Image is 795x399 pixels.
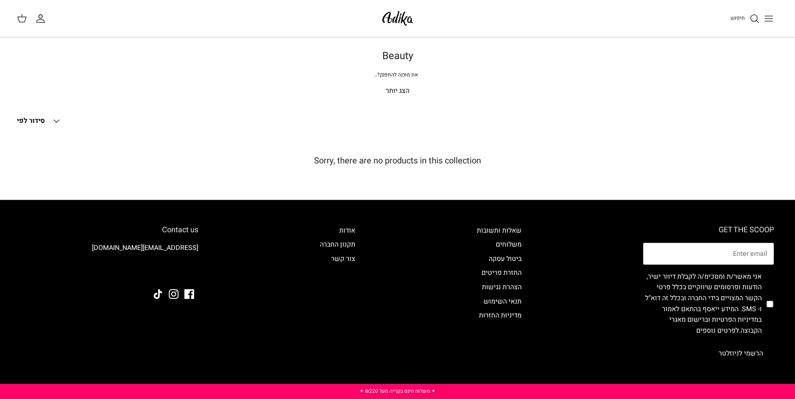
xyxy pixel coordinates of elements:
[643,271,762,337] label: אני מאשר/ת ומסכימ/ה לקבלת דיוור ישיר, הודעות ופרסומים שיווקיים בכלל פרטי הקשר המצויים בידי החברה ...
[730,14,745,22] span: חיפוש
[643,243,774,265] input: Email
[730,14,760,24] a: חיפוש
[17,156,778,166] h5: Sorry, there are no products in this collection
[760,9,778,28] button: Toggle menu
[479,310,522,320] a: מדיניות החזרות
[21,225,198,235] h6: Contact us
[175,266,198,277] img: Adika IL
[489,254,522,264] a: ביטול עסקה
[477,225,522,236] a: שאלות ותשובות
[482,282,522,292] a: הצהרת נגישות
[320,239,355,250] a: תקנון החברה
[184,289,194,299] a: Facebook
[481,268,522,278] a: החזרת פריטים
[17,112,62,130] button: סידור לפי
[92,243,198,253] a: [EMAIL_ADDRESS][DOMAIN_NAME]
[374,71,418,79] span: את מוכנה להתפנק?
[360,387,435,395] a: ✦ משלוח חינם בקנייה מעל ₪220 ✦
[153,289,163,299] a: Tiktok
[496,239,522,250] a: משלוחים
[643,225,774,235] h6: GET THE SCOOP
[169,289,178,299] a: Instagram
[35,14,49,24] a: החשבון שלי
[380,8,416,28] img: Adika IL
[311,225,364,364] div: Secondary navigation
[331,254,355,264] a: צור קשר
[102,86,693,97] p: הצג יותר
[484,296,522,307] a: תנאי השימוש
[696,326,739,336] a: לפרטים נוספים
[708,343,774,364] button: הרשמי לניוזלטר
[17,116,45,126] span: סידור לפי
[339,225,355,236] a: אודות
[468,225,530,364] div: Secondary navigation
[102,50,693,62] h1: Beauty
